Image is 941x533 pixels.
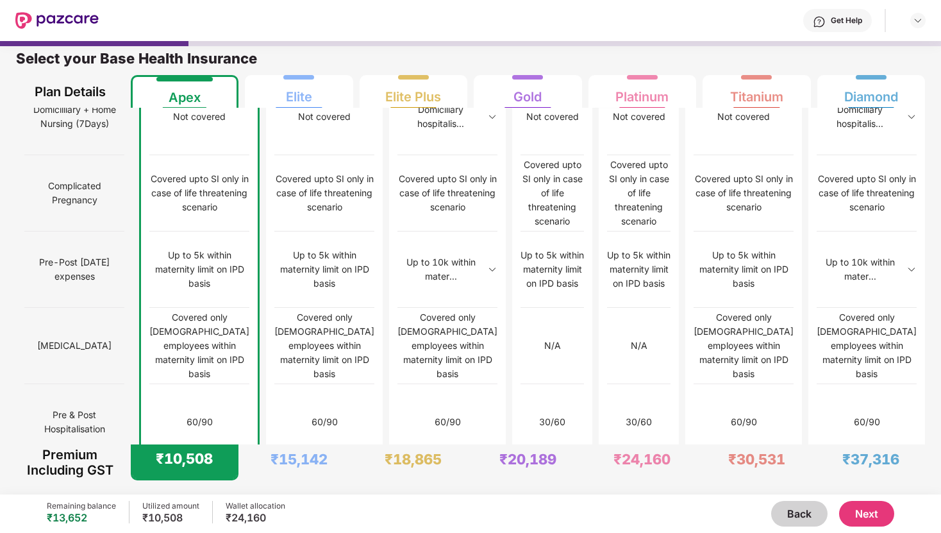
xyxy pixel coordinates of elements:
div: ₹15,142 [271,450,328,468]
div: Up to 10k within mater... [817,255,903,283]
div: Covered upto SI only in case of life threatening scenario [607,158,670,228]
div: Covered only [DEMOGRAPHIC_DATA] employees within maternity limit on IPD basis [694,310,794,381]
div: Not covered [717,110,770,124]
span: Complicated Pregnancy [24,174,124,212]
div: ₹10,508 [156,450,213,468]
img: New Pazcare Logo [15,12,99,29]
button: Back [771,501,828,527]
div: Premium Including GST [24,444,116,480]
div: ₹24,160 [613,450,670,468]
span: Domicilliary + Home Nursing (7Days) [24,97,124,136]
div: Titanium [730,79,783,105]
div: Up to 5k within maternity limit on IPD basis [149,248,249,291]
div: ₹13,652 [47,511,116,524]
div: ₹20,189 [499,450,556,468]
div: Diamond [844,79,898,105]
span: [MEDICAL_DATA] [37,334,112,358]
div: Up to 5k within maternity limit on IPD basis [694,248,794,291]
div: 60/90 [435,415,461,429]
div: Platinum [615,79,669,105]
div: Apex [169,80,201,105]
div: Covered only [DEMOGRAPHIC_DATA] employees within maternity limit on IPD basis [817,310,917,381]
div: Not covered [613,110,665,124]
div: Domiciliary hospitalis... [817,103,903,131]
div: Not covered [298,110,351,124]
div: Get Help [831,15,862,26]
img: svg+xml;base64,PHN2ZyBpZD0iRHJvcGRvd24tMzJ4MzIiIHhtbG5zPSJodHRwOi8vd3d3LnczLm9yZy8yMDAwL3N2ZyIgd2... [487,264,497,275]
img: svg+xml;base64,PHN2ZyBpZD0iRHJvcGRvd24tMzJ4MzIiIHhtbG5zPSJodHRwOi8vd3d3LnczLm9yZy8yMDAwL3N2ZyIgd2... [913,15,923,26]
div: N/A [544,339,561,353]
span: Pre & Post Hospitalisation [24,403,124,441]
div: Not covered [173,110,226,124]
div: Covered upto SI only in case of life threatening scenario [149,172,249,214]
div: 60/90 [854,415,880,429]
button: Next [839,501,894,527]
div: Covered upto SI only in case of life threatening scenario [520,158,584,228]
div: N/A [631,339,647,353]
div: Up to 10k within mater... [397,255,484,283]
div: Utilized amount [142,501,199,511]
div: Select your Base Health Insurance [16,49,925,75]
span: Pre-Post [DATE] expenses [24,250,124,289]
div: 30/60 [539,415,565,429]
div: Covered upto SI only in case of life threatening scenario [694,172,794,214]
div: ₹37,316 [842,450,899,468]
div: ₹10,508 [142,511,199,524]
div: Not covered [526,110,579,124]
div: Elite Plus [385,79,441,105]
div: Plan Details [24,75,116,108]
img: svg+xml;base64,PHN2ZyBpZD0iRHJvcGRvd24tMzJ4MzIiIHhtbG5zPSJodHRwOi8vd3d3LnczLm9yZy8yMDAwL3N2ZyIgd2... [487,112,497,122]
div: Covered only [DEMOGRAPHIC_DATA] employees within maternity limit on IPD basis [397,310,497,381]
div: 60/90 [187,415,213,429]
div: Covered only [DEMOGRAPHIC_DATA] employees within maternity limit on IPD basis [274,310,374,381]
div: 60/90 [731,415,757,429]
div: Up to 5k within maternity limit on IPD basis [274,248,374,291]
img: svg+xml;base64,PHN2ZyBpZD0iSGVscC0zMngzMiIgeG1sbnM9Imh0dHA6Ly93d3cudzMub3JnLzIwMDAvc3ZnIiB3aWR0aD... [813,15,826,28]
div: ₹24,160 [226,511,285,524]
div: Elite [286,79,312,105]
div: Domiciliary hospitalis... [397,103,484,131]
div: Covered upto SI only in case of life threatening scenario [817,172,917,214]
img: svg+xml;base64,PHN2ZyBpZD0iRHJvcGRvd24tMzJ4MzIiIHhtbG5zPSJodHRwOi8vd3d3LnczLm9yZy8yMDAwL3N2ZyIgd2... [906,264,917,275]
div: Up to 5k within maternity limit on IPD basis [607,248,670,291]
div: 60/90 [312,415,338,429]
div: ₹18,865 [385,450,442,468]
div: Wallet allocation [226,501,285,511]
div: Covered only [DEMOGRAPHIC_DATA] employees within maternity limit on IPD basis [149,310,249,381]
div: Gold [513,79,542,105]
img: svg+xml;base64,PHN2ZyBpZD0iRHJvcGRvd24tMzJ4MzIiIHhtbG5zPSJodHRwOi8vd3d3LnczLm9yZy8yMDAwL3N2ZyIgd2... [906,112,917,122]
div: Covered upto SI only in case of life threatening scenario [274,172,374,214]
div: 30/60 [626,415,652,429]
div: Up to 5k within maternity limit on IPD basis [520,248,584,291]
div: Covered upto SI only in case of life threatening scenario [397,172,497,214]
div: ₹30,531 [728,450,785,468]
div: Remaining balance [47,501,116,511]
